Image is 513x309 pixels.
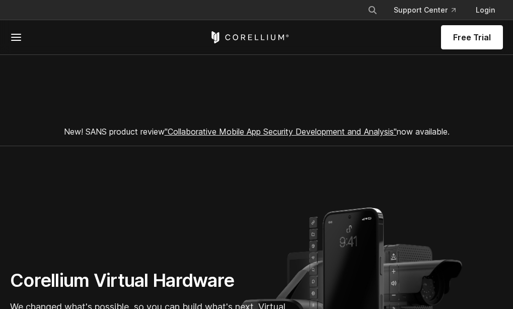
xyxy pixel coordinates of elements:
[441,25,503,49] a: Free Trial
[453,31,491,43] span: Free Trial
[359,1,503,19] div: Navigation Menu
[64,127,450,137] span: New! SANS product review now available.
[209,31,289,43] a: Corellium Home
[10,269,312,292] h1: Corellium Virtual Hardware
[165,127,397,137] a: "Collaborative Mobile App Security Development and Analysis"
[386,1,464,19] a: Support Center
[363,1,382,19] button: Search
[468,1,503,19] a: Login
